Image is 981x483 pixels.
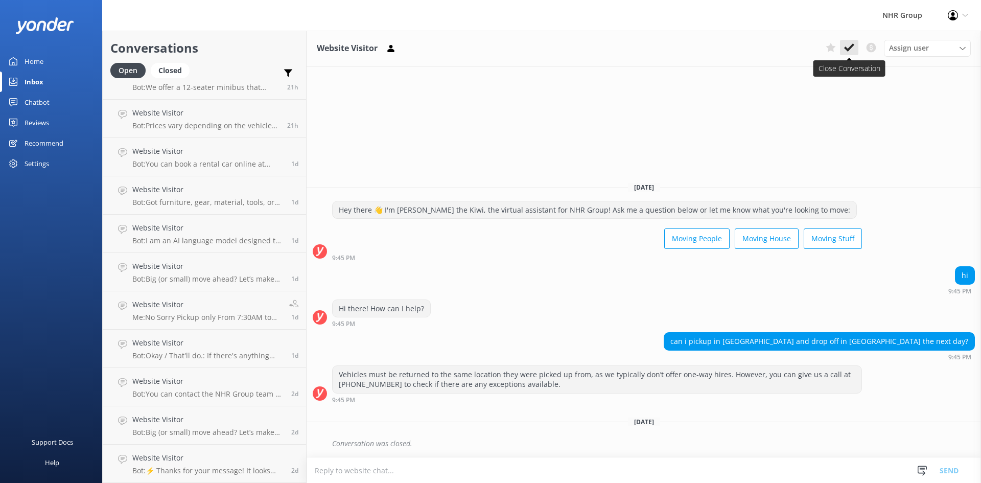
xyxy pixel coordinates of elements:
strong: 9:45 PM [948,288,971,294]
div: 2025-10-08T20:00:43.775 [313,435,975,452]
strong: 9:45 PM [332,255,355,261]
p: Bot: We offer a 12-seater minibus that might suit your needs. It comfortably seats up to 12 peopl... [132,83,279,92]
strong: 9:45 PM [948,354,971,360]
a: Website VisitorBot:You can contact the NHR Group team at 0800 110 110.2d [103,368,306,406]
a: Website VisitorBot:Prices vary depending on the vehicle type, location, and your specific rental ... [103,100,306,138]
a: Open [110,64,151,76]
strong: 9:45 PM [332,321,355,327]
button: Moving Stuff [804,228,862,249]
a: Website VisitorBot:Big (or small) move ahead? Let’s make sure you’ve got the right wheels. Take o... [103,406,306,445]
h4: Website Visitor [132,107,279,119]
span: Oct 07 2025 09:26pm (UTC +13:00) Pacific/Auckland [291,198,298,206]
strong: 9:45 PM [332,397,355,403]
div: Oct 06 2025 09:45pm (UTC +13:00) Pacific/Auckland [332,396,862,403]
h4: Website Visitor [132,261,284,272]
p: Bot: Big (or small) move ahead? Let’s make sure you’ve got the right wheels. Take our quick quiz ... [132,428,284,437]
span: [DATE] [628,418,660,426]
div: Conversation was closed. [332,435,975,452]
a: Website VisitorBot:Big (or small) move ahead? Let’s make sure you’ve got the right wheels. Take o... [103,253,306,291]
h4: Website Visitor [132,299,282,310]
div: Oct 06 2025 09:45pm (UTC +13:00) Pacific/Auckland [948,287,975,294]
p: Bot: Got furniture, gear, material, tools, or freight to move? Take our quiz to find the best veh... [132,198,284,207]
p: Bot: You can book a rental car online at [URL][DOMAIN_NAME]. [132,159,284,169]
h4: Website Visitor [132,184,284,195]
span: Oct 06 2025 10:02pm (UTC +13:00) Pacific/Auckland [291,466,298,475]
span: Oct 08 2025 11:05am (UTC +13:00) Pacific/Auckland [287,121,298,130]
a: Website VisitorBot:I am an AI language model designed to answer your questions based on a knowled... [103,215,306,253]
div: Vehicles must be returned to the same location they were picked up from, as we typically don’t of... [333,366,861,393]
h4: Website Visitor [132,222,284,234]
div: Closed [151,63,190,78]
span: Oct 08 2025 07:12am (UTC +13:00) Pacific/Auckland [291,159,298,168]
span: Oct 08 2025 11:08am (UTC +13:00) Pacific/Auckland [287,83,298,91]
p: Bot: You can contact the NHR Group team at 0800 110 110. [132,389,284,399]
div: Hi there! How can I help? [333,300,430,317]
span: Oct 07 2025 01:50pm (UTC +13:00) Pacific/Auckland [291,351,298,360]
h4: Website Visitor [132,452,284,464]
img: yonder-white-logo.png [15,17,74,34]
h2: Conversations [110,38,298,58]
h4: Website Visitor [132,337,284,349]
h3: Website Visitor [317,42,378,55]
p: Bot: Prices vary depending on the vehicle type, location, and your specific rental needs. For the... [132,121,279,130]
div: Reviews [25,112,49,133]
div: Open [110,63,146,78]
a: Website VisitorMe:No Sorry Pickup only From 7:30AM to between 5:00PM.1d [103,291,306,330]
button: Moving People [664,228,730,249]
p: Bot: ⚡ Thanks for your message! It looks like this one might be best handled by our team directly... [132,466,284,475]
a: Website VisitorBot:⚡ Thanks for your message! It looks like this one might be best handled by our... [103,445,306,483]
span: Oct 07 2025 04:22pm (UTC +13:00) Pacific/Auckland [291,313,298,321]
h4: Website Visitor [132,376,284,387]
a: Website VisitorBot:Got furniture, gear, material, tools, or freight to move? Take our quiz to fin... [103,176,306,215]
div: Recommend [25,133,63,153]
span: Oct 07 2025 06:05pm (UTC +13:00) Pacific/Auckland [291,274,298,283]
span: Oct 07 2025 03:13am (UTC +13:00) Pacific/Auckland [291,428,298,436]
div: Assign User [884,40,971,56]
span: Assign user [889,42,929,54]
a: Closed [151,64,195,76]
span: [DATE] [628,183,660,192]
div: Settings [25,153,49,174]
div: Oct 06 2025 09:45pm (UTC +13:00) Pacific/Auckland [332,320,431,327]
div: Oct 06 2025 09:45pm (UTC +13:00) Pacific/Auckland [332,254,862,261]
div: Hey there 👋 I'm [PERSON_NAME] the Kiwi, the virtual assistant for NHR Group! Ask me a question be... [333,201,856,219]
div: Support Docs [32,432,73,452]
div: hi [955,267,974,284]
div: Inbox [25,72,43,92]
h4: Website Visitor [132,146,284,157]
div: Help [45,452,59,473]
h4: Website Visitor [132,414,284,425]
p: Bot: I am an AI language model designed to answer your questions based on a knowledge base provid... [132,236,284,245]
span: Oct 07 2025 08:17pm (UTC +13:00) Pacific/Auckland [291,236,298,245]
p: Bot: Big (or small) move ahead? Let’s make sure you’ve got the right wheels. Take our quick quiz ... [132,274,284,284]
a: Website VisitorBot:You can book a rental car online at [URL][DOMAIN_NAME].1d [103,138,306,176]
div: Oct 06 2025 09:45pm (UTC +13:00) Pacific/Auckland [664,353,975,360]
p: Bot: Okay / That'll do.: If there's anything else I can help with, let me know! [132,351,284,360]
button: Moving House [735,228,799,249]
div: can i pickup in [GEOGRAPHIC_DATA] and drop off in [GEOGRAPHIC_DATA] the next day? [664,333,974,350]
p: Me: No Sorry Pickup only From 7:30AM to between 5:00PM. [132,313,282,322]
div: Chatbot [25,92,50,112]
a: Website VisitorBot:Okay / That'll do.: If there's anything else I can help with, let me know!1d [103,330,306,368]
div: Home [25,51,43,72]
span: Oct 07 2025 08:37am (UTC +13:00) Pacific/Auckland [291,389,298,398]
